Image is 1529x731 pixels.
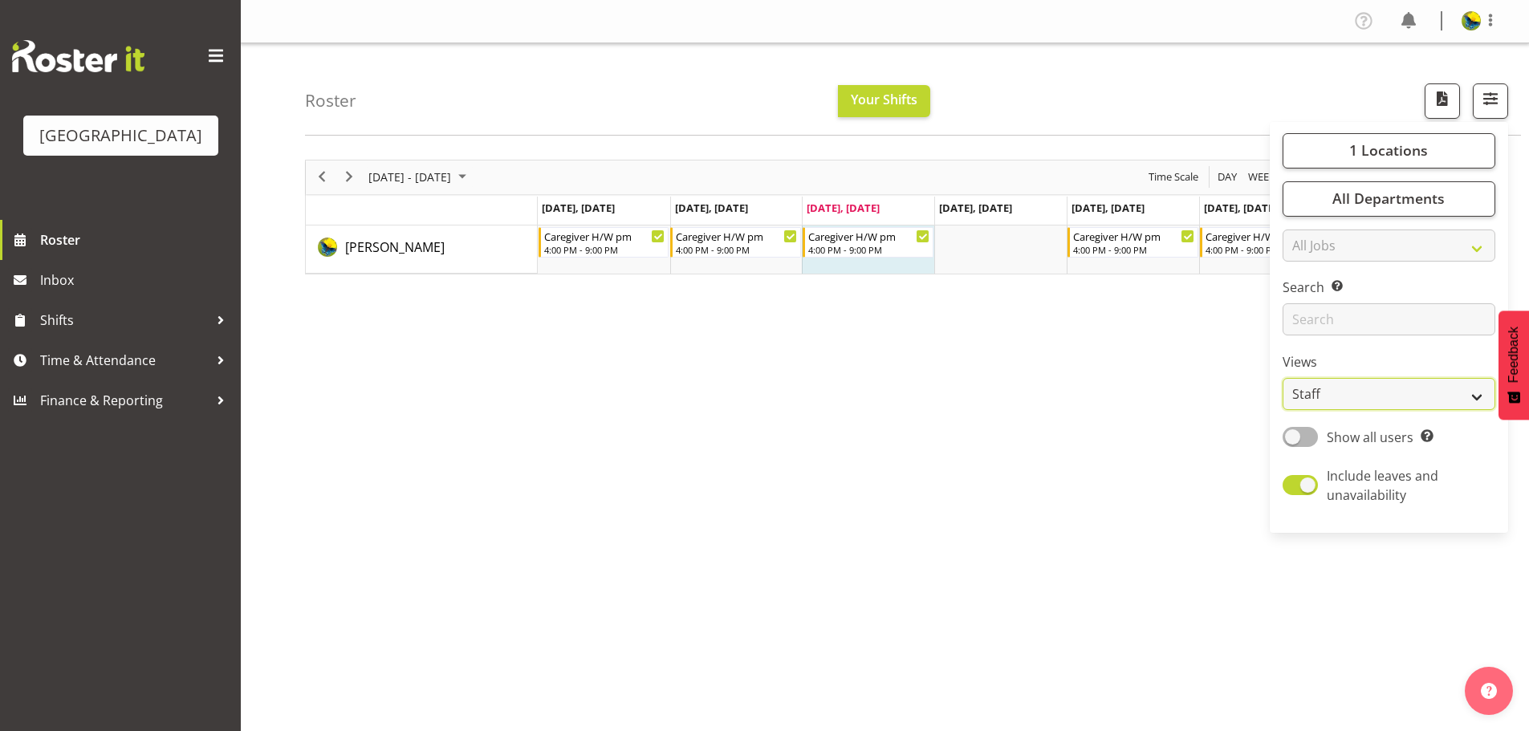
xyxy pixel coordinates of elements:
div: previous period [308,160,335,194]
span: Shifts [40,308,209,332]
span: [DATE], [DATE] [807,201,880,215]
div: Caregiver H/W pm [676,228,797,244]
span: [DATE], [DATE] [542,201,615,215]
span: Roster [40,228,233,252]
div: 4:00 PM - 9:00 PM [1073,243,1194,256]
div: Gemma Hall"s event - Caregiver H/W pm Begin From Friday, October 3, 2025 at 4:00:00 PM GMT+13:00 ... [1067,227,1198,258]
table: Timeline Week of October 1, 2025 [538,225,1464,274]
span: Finance & Reporting [40,388,209,412]
span: Include leaves and unavailability [1327,467,1438,504]
span: Time Scale [1147,167,1200,187]
span: [DATE], [DATE] [1204,201,1277,215]
button: Download a PDF of the roster according to the set date range. [1425,83,1460,119]
button: Your Shifts [838,85,930,117]
label: Views [1283,352,1495,372]
button: Feedback - Show survey [1499,311,1529,420]
span: Show all users [1327,428,1413,446]
input: Search [1283,303,1495,335]
span: 1 Locations [1349,140,1428,160]
button: Time Scale [1146,167,1202,187]
div: next period [335,160,363,194]
img: Rosterit website logo [12,40,144,72]
span: Time & Attendance [40,348,209,372]
div: Gemma Hall"s event - Caregiver H/W pm Begin From Monday, September 29, 2025 at 4:00:00 PM GMT+13:... [539,227,669,258]
div: Timeline Week of October 1, 2025 [305,160,1465,274]
div: Sep 29 - Oct 05, 2025 [363,160,476,194]
button: All Departments [1283,181,1495,217]
div: 4:00 PM - 9:00 PM [808,243,929,256]
div: Gemma Hall"s event - Caregiver H/W pm Begin From Saturday, October 4, 2025 at 4:00:00 PM GMT+13:0... [1200,227,1331,258]
span: Day [1216,167,1238,187]
span: All Departments [1332,189,1445,208]
div: 4:00 PM - 9:00 PM [1206,243,1327,256]
span: Your Shifts [851,91,917,108]
button: Next [339,167,360,187]
div: Gemma Hall"s event - Caregiver H/W pm Begin From Tuesday, September 30, 2025 at 4:00:00 PM GMT+13... [670,227,801,258]
span: [DATE], [DATE] [675,201,748,215]
span: [DATE], [DATE] [939,201,1012,215]
button: Timeline Week [1246,167,1279,187]
div: 4:00 PM - 9:00 PM [544,243,665,256]
img: help-xxl-2.png [1481,683,1497,699]
span: [PERSON_NAME] [345,238,445,256]
label: Search [1283,278,1495,297]
img: gemma-hall22491374b5f274993ff8414464fec47f.png [1462,11,1481,30]
div: Caregiver H/W pm [1206,228,1327,244]
button: Timeline Day [1215,167,1240,187]
div: Caregiver H/W pm [1073,228,1194,244]
div: Caregiver H/W pm [544,228,665,244]
button: October 2025 [366,167,474,187]
button: Previous [311,167,333,187]
div: 4:00 PM - 9:00 PM [676,243,797,256]
div: Gemma Hall"s event - Caregiver H/W pm Begin From Wednesday, October 1, 2025 at 4:00:00 PM GMT+13:... [803,227,933,258]
button: Filter Shifts [1473,83,1508,119]
button: 1 Locations [1283,133,1495,169]
td: Gemma Hall resource [306,225,538,274]
span: Inbox [40,268,233,292]
div: Caregiver H/W pm [808,228,929,244]
h4: Roster [305,91,356,110]
span: [DATE], [DATE] [1072,201,1145,215]
span: Feedback [1507,327,1521,383]
span: Week [1246,167,1277,187]
a: [PERSON_NAME] [345,238,445,257]
span: [DATE] - [DATE] [367,167,453,187]
div: [GEOGRAPHIC_DATA] [39,124,202,148]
